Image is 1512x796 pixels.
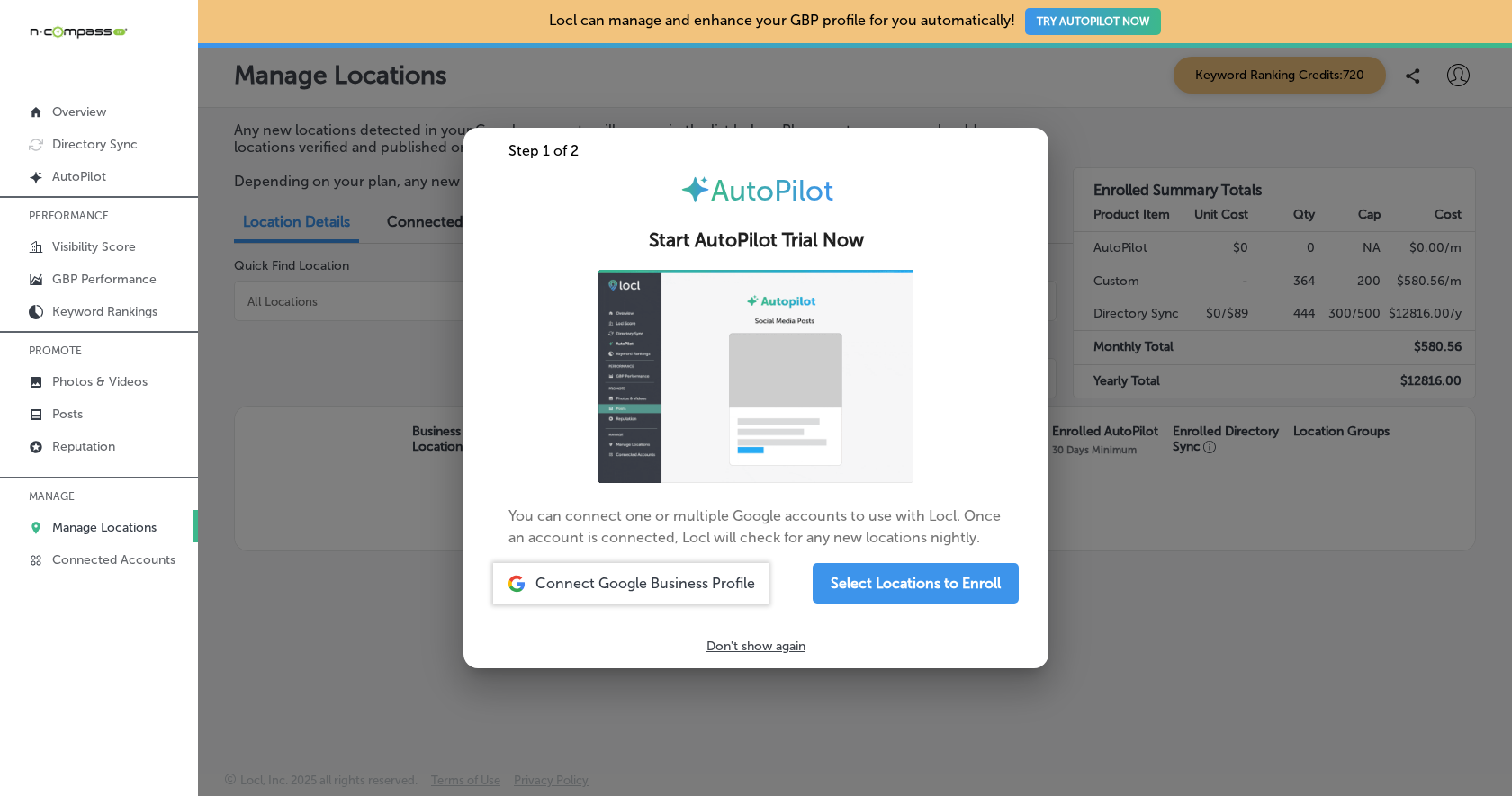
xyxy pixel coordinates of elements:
[679,174,711,205] img: autopilot-icon
[52,407,83,422] p: Posts
[485,229,1027,252] h2: Start AutoPilot Trial Now
[29,23,128,40] img: 660ab0bf-5cc7-4cb8-ba1c-48b5ae0f18e60NCTV_CLogo_TV_Black_-500x88.png
[52,304,157,319] p: Keyword Rankings
[706,639,805,654] p: Don't show again
[52,169,106,184] p: AutoPilot
[52,137,138,152] p: Directory Sync
[711,174,833,208] span: AutoPilot
[52,439,115,454] p: Reputation
[52,272,157,287] p: GBP Performance
[813,563,1019,604] button: Select Locations to Enroll
[598,270,913,483] img: ap-gif
[535,575,755,592] span: Connect Google Business Profile
[52,239,136,255] p: Visibility Score
[463,142,1048,159] div: Step 1 of 2
[52,520,157,535] p: Manage Locations
[52,104,106,120] p: Overview
[52,374,148,389] p: Photos & Videos
[52,552,175,568] p: Connected Accounts
[508,270,1003,549] p: You can connect one or multiple Google accounts to use with Locl. Once an account is connected, L...
[1025,8,1161,35] button: TRY AUTOPILOT NOW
